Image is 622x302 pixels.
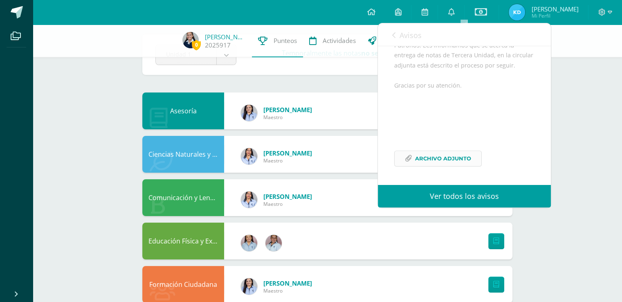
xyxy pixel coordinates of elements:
[274,36,297,45] span: Punteos
[415,151,471,166] span: Archivo Adjunto
[241,235,257,251] img: dc674997e74fffa5930a5c3b490745a5.png
[241,278,257,295] img: 20c2ff09c0c16bcdb9a0350f2af35cd0.png
[241,192,257,208] img: 68f9eed97dfc8dd9e2afd0a7a9cdd6e7.png
[263,149,312,157] span: [PERSON_NAME]
[205,41,231,50] a: 2025917
[142,136,224,173] div: Ciencias Naturales y Tecnología
[142,223,224,259] div: Educación Física y Expresión Corporal
[265,235,282,251] img: 913d032c62bf5869bb5737361d3f627b.png
[531,5,578,13] span: [PERSON_NAME]
[241,148,257,165] img: 68f9eed97dfc8dd9e2afd0a7a9cdd6e7.png
[263,114,312,121] span: Maestro
[252,25,303,57] a: Punteos
[263,192,312,201] span: [PERSON_NAME]
[400,30,422,40] span: Avisos
[142,92,224,129] div: Asesoría
[531,12,578,19] span: Mi Perfil
[362,25,421,57] a: Trayectoria
[263,287,312,294] span: Maestro
[192,40,201,50] span: 0
[303,25,362,57] a: Actividades
[509,4,525,20] img: f852d5d33693c06e0d6ea184bc8589f8.png
[182,32,199,48] img: de93066867668826d901a61a46cd4d06.png
[263,279,312,287] span: [PERSON_NAME]
[241,105,257,121] img: 20c2ff09c0c16bcdb9a0350f2af35cd0.png
[378,185,551,207] a: Ver todos los avisos
[263,106,312,114] span: [PERSON_NAME]
[394,151,482,167] a: Archivo Adjunto
[263,201,312,207] span: Maestro
[205,33,246,41] a: [PERSON_NAME]
[263,157,312,164] span: Maestro
[323,36,356,45] span: Actividades
[142,179,224,216] div: Comunicación y Lenguaje L1. Idioma Materno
